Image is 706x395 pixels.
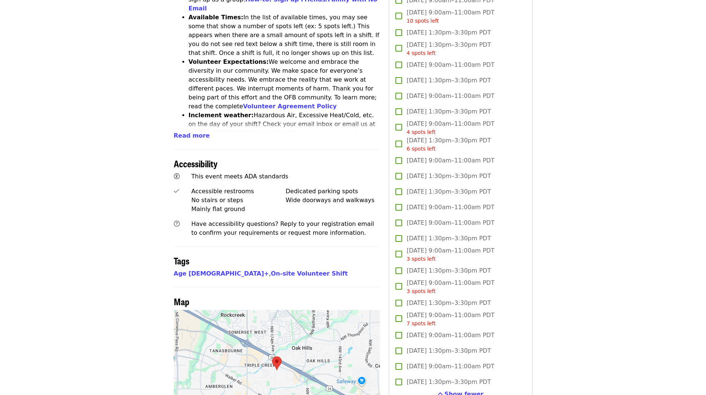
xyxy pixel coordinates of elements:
[407,28,491,37] span: [DATE] 1:30pm–3:30pm PDT
[407,246,494,263] span: [DATE] 9:00am–11:00am PDT
[286,187,380,196] div: Dedicated parking spots
[174,270,271,277] span: ,
[407,320,435,326] span: 7 spots left
[191,205,286,214] div: Mainly flat ground
[191,220,374,236] span: Have accessibility questions? Reply to your registration email to confirm your requirements or re...
[191,173,288,180] span: This event meets ADA standards
[407,203,494,212] span: [DATE] 9:00am–11:00am PDT
[407,256,435,262] span: 3 spots left
[189,13,380,57] li: In the list of available times, you may see some that show a number of spots left (ex: 5 spots le...
[174,295,189,308] span: Map
[407,362,494,371] span: [DATE] 9:00am–11:00am PDT
[189,111,380,155] li: Hazardous Air, Excessive Heat/Cold, etc. on the day of your shift? Check your email inbox or emai...
[286,196,380,205] div: Wide doorways and walkways
[407,156,494,165] span: [DATE] 9:00am–11:00am PDT
[407,146,435,152] span: 6 spots left
[407,136,491,153] span: [DATE] 1:30pm–3:30pm PDT
[407,288,435,294] span: 3 spots left
[243,103,337,110] a: Volunteer Agreement Policy
[407,129,435,135] span: 4 spots left
[407,60,494,69] span: [DATE] 9:00am–11:00am PDT
[407,40,491,57] span: [DATE] 1:30pm–3:30pm PDT
[407,266,491,275] span: [DATE] 1:30pm–3:30pm PDT
[407,92,494,101] span: [DATE] 9:00am–11:00am PDT
[407,218,494,227] span: [DATE] 9:00am–11:00am PDT
[174,157,218,170] span: Accessibility
[407,279,494,295] span: [DATE] 9:00am–11:00am PDT
[407,107,491,116] span: [DATE] 1:30pm–3:30pm PDT
[407,378,491,386] span: [DATE] 1:30pm–3:30pm PDT
[174,131,210,140] button: Read more
[407,331,494,340] span: [DATE] 9:00am–11:00am PDT
[407,50,435,56] span: 4 spots left
[271,270,348,277] a: On-site Volunteer Shift
[407,119,494,136] span: [DATE] 9:00am–11:00am PDT
[407,299,491,307] span: [DATE] 1:30pm–3:30pm PDT
[407,76,491,85] span: [DATE] 1:30pm–3:30pm PDT
[407,311,494,327] span: [DATE] 9:00am–11:00am PDT
[191,196,286,205] div: No stairs or steps
[174,270,269,277] a: Age [DEMOGRAPHIC_DATA]+
[189,57,380,111] li: We welcome and embrace the diversity in our community. We make space for everyone’s accessibility...
[189,14,243,21] strong: Available Times:
[174,220,180,227] i: question-circle icon
[407,187,491,196] span: [DATE] 1:30pm–3:30pm PDT
[174,188,179,195] i: check icon
[174,173,180,180] i: universal-access icon
[174,254,189,267] span: Tags
[407,346,491,355] span: [DATE] 1:30pm–3:30pm PDT
[407,18,439,24] span: 10 spots left
[191,187,286,196] div: Accessible restrooms
[407,172,491,181] span: [DATE] 1:30pm–3:30pm PDT
[174,132,210,139] span: Read more
[189,112,254,119] strong: Inclement weather:
[189,58,269,65] strong: Volunteer Expectations:
[407,234,491,243] span: [DATE] 1:30pm–3:30pm PDT
[407,8,494,25] span: [DATE] 9:00am–11:00am PDT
